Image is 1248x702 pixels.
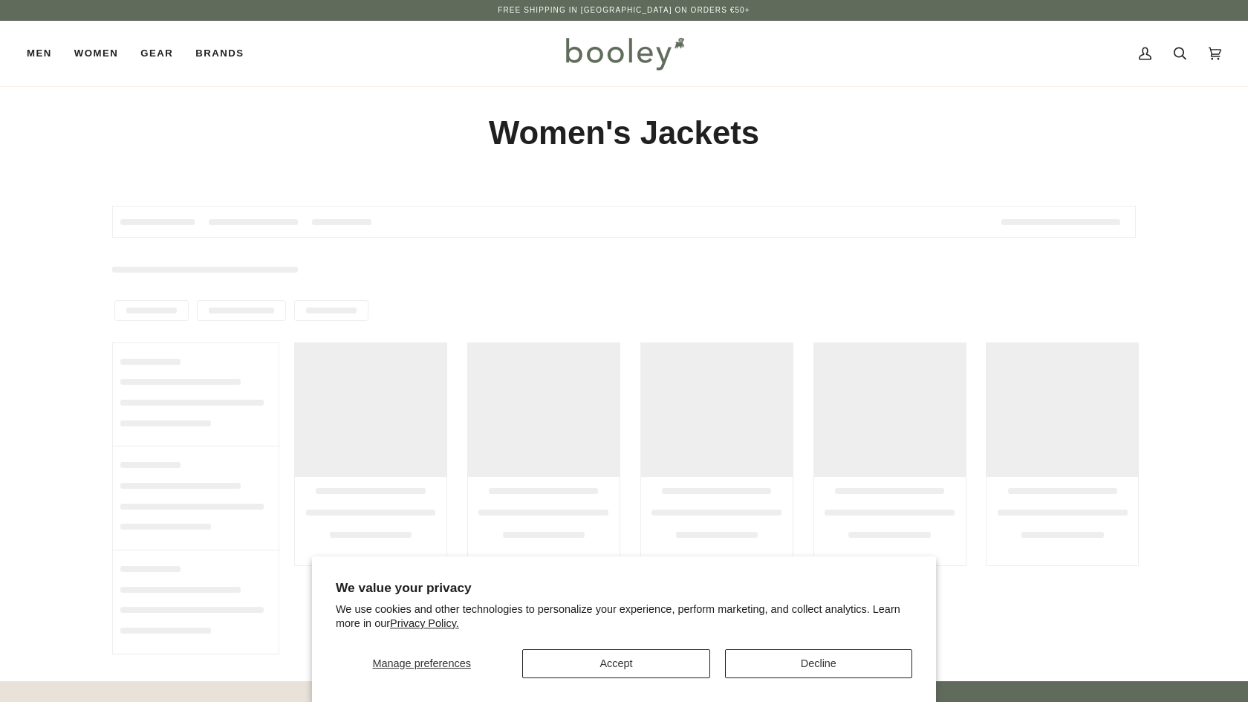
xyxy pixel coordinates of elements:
button: Accept [522,649,709,678]
span: Men [27,46,52,61]
span: Gear [140,46,173,61]
button: Manage preferences [336,649,507,678]
p: We use cookies and other technologies to personalize your experience, perform marketing, and coll... [336,602,912,631]
p: Free Shipping in [GEOGRAPHIC_DATA] on Orders €50+ [498,4,750,16]
h1: Women's Jackets [112,113,1136,154]
img: Booley [559,32,689,75]
a: Women [63,21,129,86]
span: Women [74,46,118,61]
a: Gear [129,21,184,86]
a: Men [27,21,63,86]
button: Decline [725,649,912,678]
a: Brands [184,21,255,86]
span: Manage preferences [372,657,470,669]
span: Brands [195,46,244,61]
a: Privacy Policy. [390,617,459,629]
h2: We value your privacy [336,580,912,596]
